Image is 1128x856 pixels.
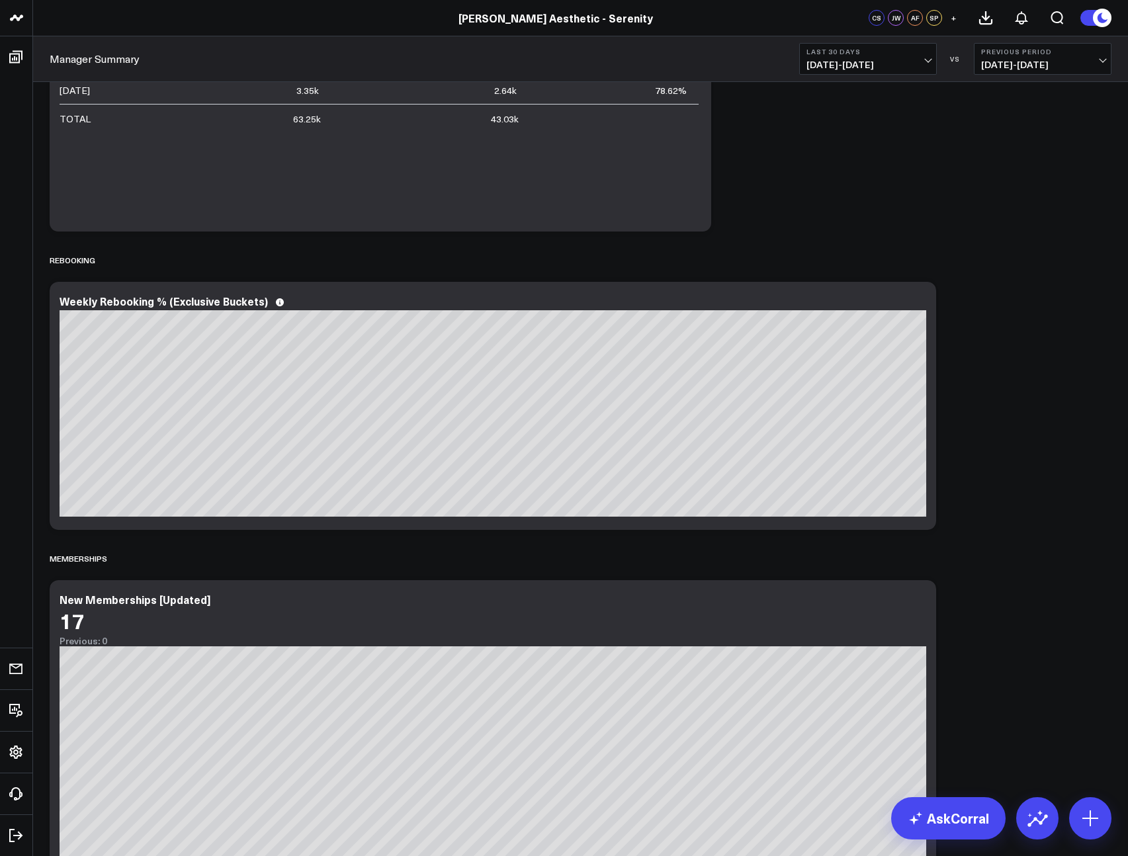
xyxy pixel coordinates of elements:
[974,43,1111,75] button: Previous Period[DATE]-[DATE]
[494,84,517,97] div: 2.64k
[943,55,967,63] div: VS
[50,52,140,66] a: Manager Summary
[907,10,923,26] div: AF
[60,112,91,126] div: TOTAL
[806,48,930,56] b: Last 30 Days
[60,593,210,605] div: New Memberships [Updated]
[50,543,107,574] div: Memberships
[926,10,942,26] div: SP
[655,84,687,97] div: 78.62%
[981,60,1104,70] span: [DATE] - [DATE]
[491,112,519,126] div: 43.03k
[981,48,1104,56] b: Previous Period
[60,84,90,97] div: [DATE]
[945,10,961,26] button: +
[60,295,268,307] div: Weekly Rebooking % (Exclusive Buckets)
[458,11,653,25] a: [PERSON_NAME] Aesthetic - Serenity
[799,43,937,75] button: Last 30 Days[DATE]-[DATE]
[50,245,95,275] div: Rebooking
[869,10,885,26] div: CS
[951,13,957,22] span: +
[293,112,321,126] div: 63.25k
[888,10,904,26] div: JW
[891,797,1006,839] a: AskCorral
[296,84,319,97] div: 3.35k
[60,609,85,632] div: 17
[806,60,930,70] span: [DATE] - [DATE]
[60,636,926,646] div: Previous: 0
